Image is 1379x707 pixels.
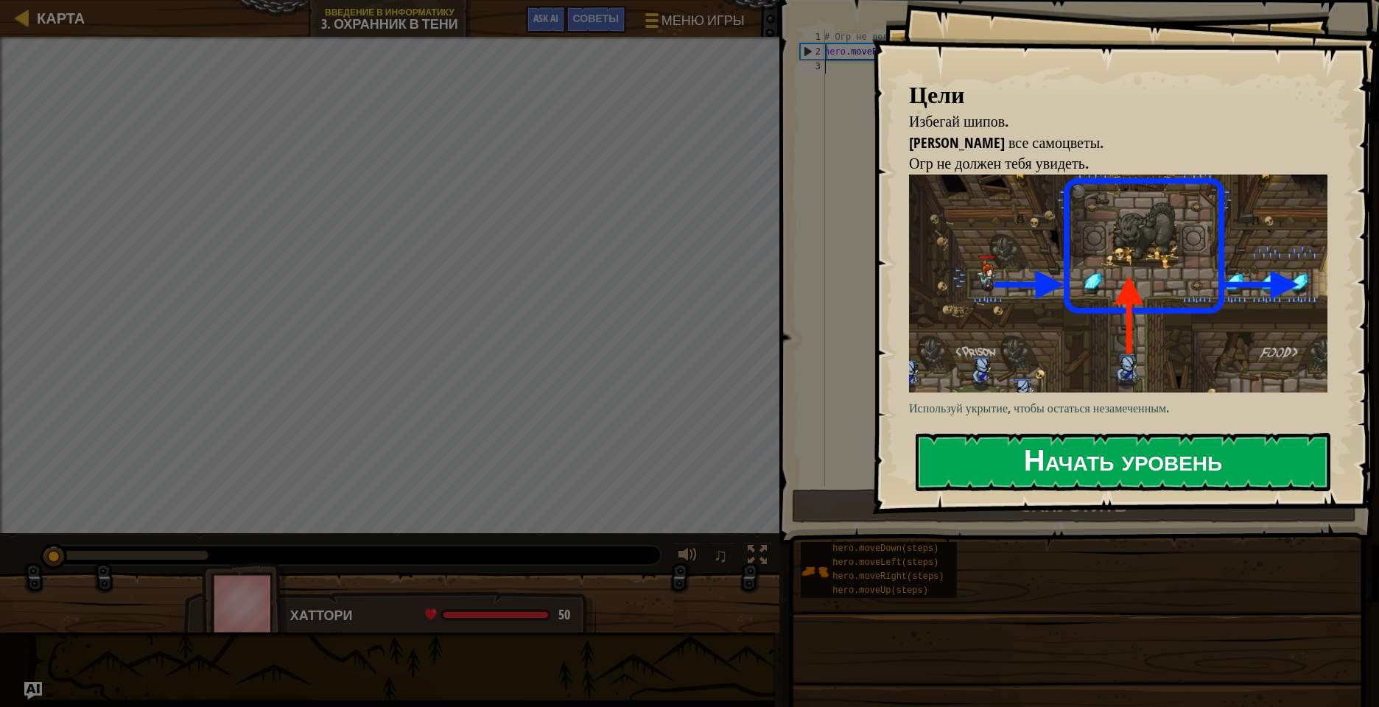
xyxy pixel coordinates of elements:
span: 50 [558,605,570,624]
span: hero.moveLeft(steps) [832,557,938,568]
div: Хаттори [290,606,581,625]
span: Советы [573,11,619,25]
span: Ask AI [533,11,558,25]
span: Избегай шипов. [909,111,1008,131]
img: thang_avatar_frame.png [202,563,287,644]
a: Карта [29,8,85,28]
button: Переключить полноэкранный режим [743,542,772,572]
div: 3 [800,59,825,74]
img: Тень охраны [909,175,1338,393]
span: hero.moveRight(steps) [832,571,944,582]
button: Ask AI [526,6,566,33]
div: health: 50.3 / 50.3 [425,608,570,622]
button: Начать уровень [916,433,1330,491]
span: Огр не должен тебя увидеть. [909,153,1089,173]
button: Меню игры [634,6,754,41]
div: Цели [909,78,1327,112]
span: [PERSON_NAME] все самоцветы. [909,133,1103,152]
li: Собери все самоцветы. [891,133,1324,154]
span: Меню игры [662,11,745,30]
span: hero.moveDown(steps) [832,544,938,554]
img: portrait.png [801,557,829,585]
p: Используй укрытие, чтобы остаться незамеченным. [909,400,1338,417]
button: Регулировать громкость [673,542,703,572]
button: Запустить [792,489,1357,523]
div: 1 [800,29,825,44]
button: Ask AI [24,682,42,700]
li: Огр не должен тебя увидеть. [891,153,1324,175]
button: ♫ [710,542,735,572]
span: hero.moveUp(steps) [832,585,928,596]
li: Избегай шипов. [891,111,1324,133]
span: ♫ [713,544,728,566]
div: 2 [801,44,825,59]
span: Карта [37,8,85,28]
